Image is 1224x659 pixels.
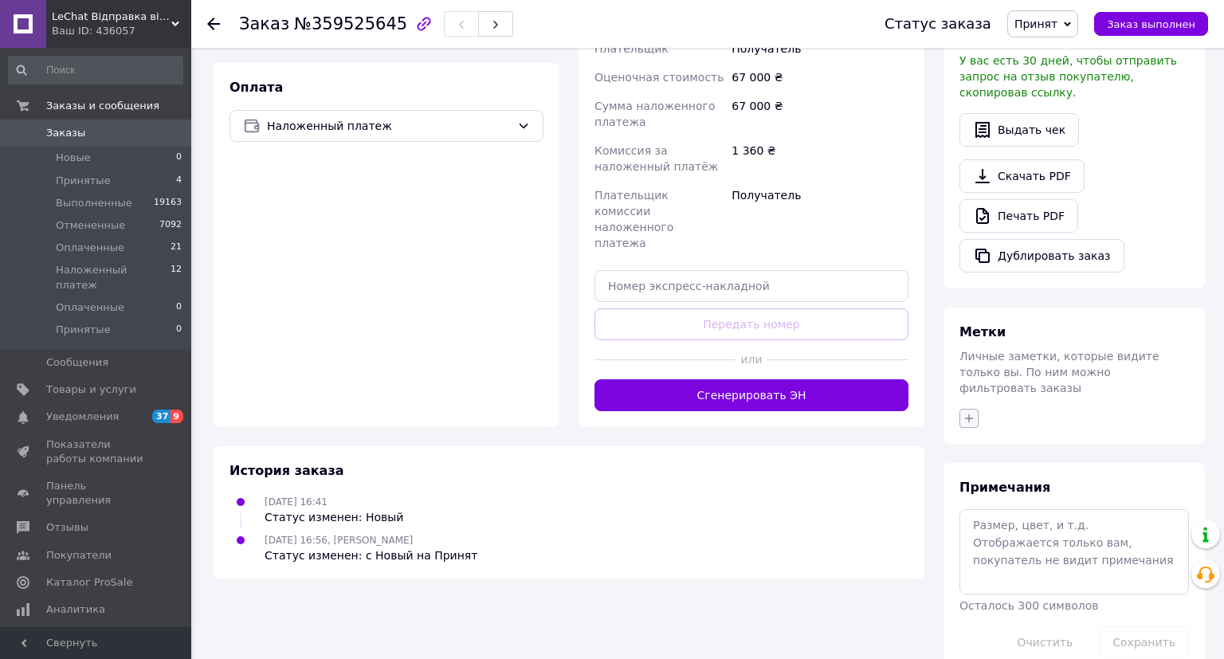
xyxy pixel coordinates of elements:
[594,71,724,84] span: Оценочная стоимость
[959,199,1078,233] a: Печать PDF
[728,34,912,63] div: Получатель
[959,350,1159,394] span: Личные заметки, которые видите только вы. По ним можно фильтровать заказы
[56,241,124,255] span: Оплаченные
[594,42,669,55] span: Плательщик
[56,218,125,233] span: Отмененные
[265,535,413,546] span: [DATE] 16:56, [PERSON_NAME]
[594,100,715,128] span: Сумма наложенного платежа
[176,151,182,165] span: 0
[46,126,85,140] span: Заказы
[46,479,147,508] span: Панель управления
[265,509,403,525] div: Статус изменен: Новый
[46,520,88,535] span: Отзывы
[176,300,182,315] span: 0
[154,196,182,210] span: 19163
[46,410,119,424] span: Уведомления
[294,14,407,33] span: №359525645
[176,174,182,188] span: 4
[171,263,182,292] span: 12
[239,14,289,33] span: Заказ
[56,151,91,165] span: Новые
[1107,18,1195,30] span: Заказ выполнен
[152,410,171,423] span: 37
[265,496,328,508] span: [DATE] 16:41
[46,355,108,370] span: Сообщения
[52,24,191,38] div: Ваш ID: 436057
[959,480,1050,495] span: Примечания
[46,548,112,563] span: Покупатели
[207,16,220,32] div: Вернуться назад
[46,437,147,466] span: Показатели работы компании
[959,113,1079,147] button: Выдать чек
[56,323,111,337] span: Принятые
[46,99,159,113] span: Заказы и сообщения
[594,379,908,411] button: Сгенерировать ЭН
[56,196,132,210] span: Выполненные
[265,547,477,563] div: Статус изменен: с Новый на Принят
[728,181,912,257] div: Получатель
[171,241,182,255] span: 21
[46,382,136,397] span: Товары и услуги
[56,174,111,188] span: Принятые
[176,323,182,337] span: 0
[46,575,132,590] span: Каталог ProSale
[159,218,182,233] span: 7092
[171,410,183,423] span: 9
[728,136,912,181] div: 1 360 ₴
[728,63,912,92] div: 67 000 ₴
[594,189,673,249] span: Плательщик комиссии наложенного платежа
[1014,18,1057,30] span: Принят
[1094,12,1208,36] button: Заказ выполнен
[56,263,171,292] span: Наложенный платеж
[594,144,718,173] span: Комиссия за наложенный платёж
[959,599,1098,612] span: Осталось 300 символов
[959,324,1006,339] span: Метки
[46,602,105,617] span: Аналитика
[8,56,183,84] input: Поиск
[885,16,991,32] div: Статус заказа
[959,239,1124,273] button: Дублировать заказ
[959,54,1177,99] span: У вас есть 30 дней, чтобы отправить запрос на отзыв покупателю, скопировав ссылку.
[728,92,912,136] div: 67 000 ₴
[959,159,1085,193] a: Скачать PDF
[736,351,767,367] span: или
[56,300,124,315] span: Оплаченные
[229,80,283,95] span: Оплата
[267,117,511,135] span: Наложенный платеж
[52,10,171,24] span: LeChat Відправка від 1 до 5 днів! На деякі товари може бути передплата!
[229,463,344,478] span: История заказа
[594,270,908,302] input: Номер экспресс-накладной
